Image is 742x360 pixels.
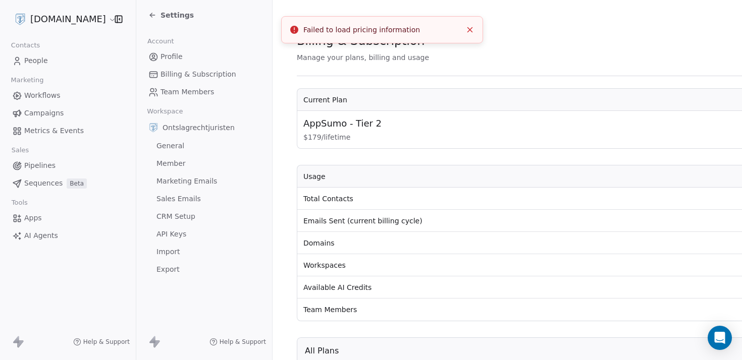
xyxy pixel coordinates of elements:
a: Export [144,261,264,278]
a: Member [144,155,264,172]
span: Sales Emails [156,194,201,204]
a: Sales Emails [144,191,264,207]
a: Billing & Subscription [144,66,264,83]
a: Metrics & Events [8,123,128,139]
td: Emails Sent (current billing cycle) [297,210,671,232]
a: Team Members [144,84,264,100]
span: Ontslagrechtjuristen [163,123,235,133]
span: Contacts [7,38,44,53]
span: CRM Setup [156,211,195,222]
td: Total Contacts [297,188,671,210]
a: Campaigns [8,105,128,122]
span: API Keys [156,229,186,239]
span: Marketing [7,73,48,88]
span: Campaigns [24,108,64,118]
td: Domains [297,232,671,254]
div: Open Intercom Messenger [708,326,732,350]
a: API Keys [144,226,264,243]
span: Export [156,264,180,275]
a: Marketing Emails [144,173,264,190]
span: Manage your plans, billing and usage [297,53,429,62]
span: Tools [7,195,32,210]
span: Settings [161,10,194,20]
span: AI Agents [24,230,58,241]
a: Settings [148,10,194,20]
span: [DOMAIN_NAME] [30,13,106,26]
span: Workspace [143,104,187,119]
img: Ontslagrechtjuristen-logo%20blauw-icon.png [148,123,158,133]
span: Apps [24,213,42,223]
span: Marketing Emails [156,176,217,187]
span: Account [143,34,178,49]
span: All Plans [305,345,339,357]
span: Metrics & Events [24,126,84,136]
span: Sales [7,143,33,158]
div: Failed to load pricing information [303,25,461,35]
button: Close toast [463,23,476,36]
a: General [144,138,264,154]
span: AppSumo - Tier 2 [303,117,382,130]
a: Pipelines [8,157,128,174]
span: Help & Support [220,338,266,346]
td: Available AI Credits [297,276,671,298]
a: Import [144,244,264,260]
td: Team Members [297,298,671,321]
a: Profile [144,48,264,65]
span: Workflows [24,90,61,101]
span: Team Members [161,87,214,97]
a: People [8,52,128,69]
span: General [156,141,184,151]
span: Import [156,247,180,257]
span: Member [156,158,186,169]
span: Sequences [24,178,63,189]
a: Workflows [8,87,128,104]
img: Ontslagrechtjuristen-logo%20blauw-icon.png [14,13,26,25]
span: Beta [67,178,87,189]
th: Usage [297,165,671,188]
a: SequencesBeta [8,175,128,192]
span: Profile [161,51,183,62]
span: Help & Support [83,338,130,346]
a: Help & Support [73,338,130,346]
span: Pipelines [24,160,56,171]
span: People [24,55,48,66]
a: AI Agents [8,227,128,244]
td: Workspaces [297,254,671,276]
button: [DOMAIN_NAME] [12,11,108,28]
a: Apps [8,210,128,226]
a: CRM Setup [144,208,264,225]
span: Billing & Subscription [161,69,236,80]
a: Help & Support [209,338,266,346]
